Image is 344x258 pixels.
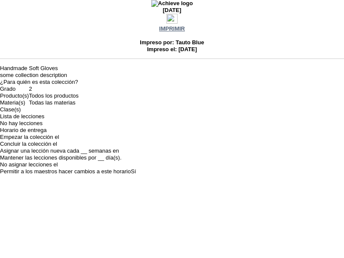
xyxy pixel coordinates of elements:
[29,92,79,99] td: Todos los productos
[166,14,178,24] img: print.gif
[159,25,185,32] a: IMPRIMIR
[131,168,136,175] td: Sí
[29,99,79,106] td: Todas las materias
[29,86,79,92] td: 2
